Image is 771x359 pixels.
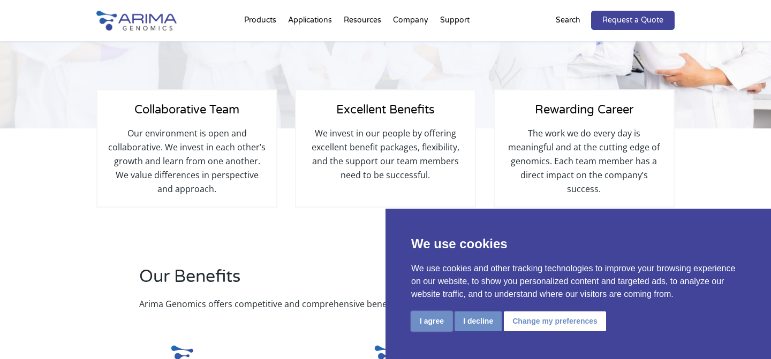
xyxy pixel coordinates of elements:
span: Excellent Benefits [336,103,435,117]
h2: Our Benefits [139,265,522,297]
button: I agree [411,311,452,331]
p: Arima Genomics offers competitive and comprehensive benefits. [139,297,522,311]
span: Rewarding Career [535,103,633,117]
p: The work we do every day is meaningful and at the cutting edge of genomics. Each team member has ... [505,126,663,196]
p: Our environment is open and collaborative. We invest in each other’s growth and learn from one an... [108,126,266,196]
span: Collaborative Team [134,103,239,117]
a: Request a Quote [591,11,675,30]
img: Arima-Genomics-logo [96,11,177,30]
p: Search [556,13,580,27]
button: Change my preferences [504,311,606,331]
p: We use cookies and other tracking technologies to improve your browsing experience on our website... [411,262,745,301]
button: I decline [455,311,502,331]
p: We invest in our people by offering excellent benefit packages, flexibility, and the support our ... [307,126,464,182]
p: We use cookies [411,234,745,254]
